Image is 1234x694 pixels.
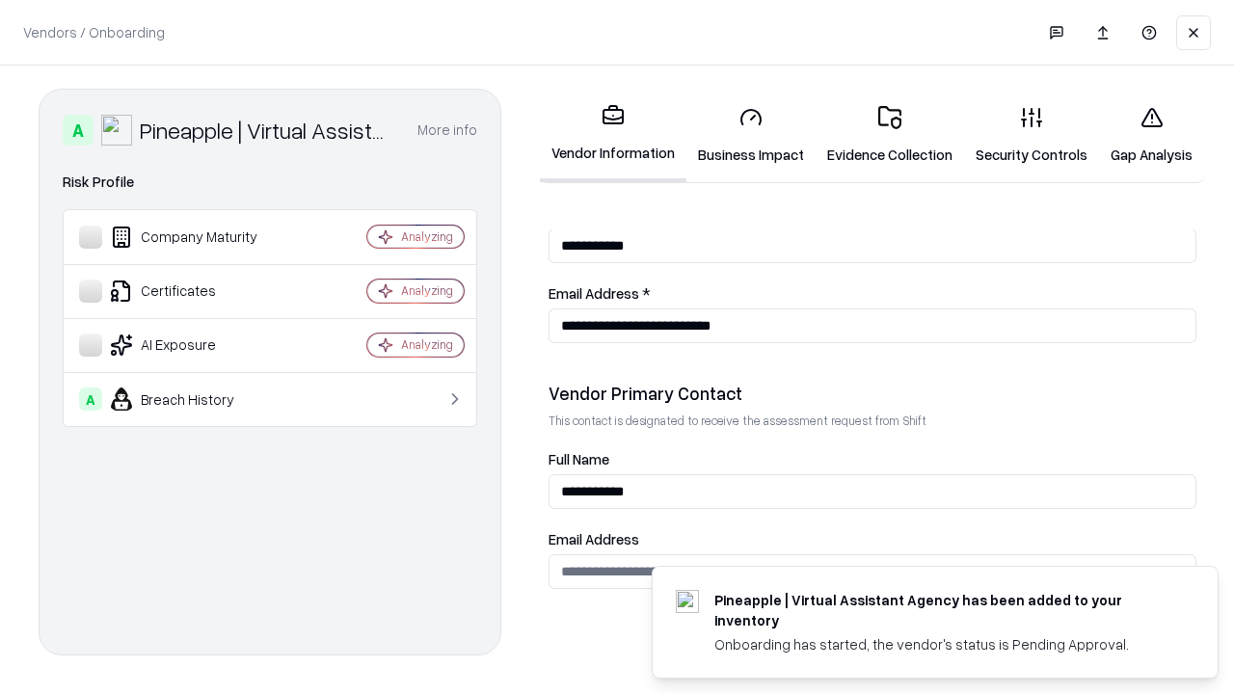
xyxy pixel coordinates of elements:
label: Email Address * [549,286,1196,301]
div: Vendor Primary Contact [549,382,1196,405]
div: Analyzing [401,336,453,353]
a: Evidence Collection [816,91,964,180]
div: Pineapple | Virtual Assistant Agency [140,115,394,146]
label: Full Name [549,452,1196,467]
div: Analyzing [401,228,453,245]
a: Security Controls [964,91,1099,180]
div: A [79,387,102,411]
div: AI Exposure [79,334,309,357]
img: trypineapple.com [676,590,699,613]
div: Certificates [79,280,309,303]
div: A [63,115,94,146]
div: Onboarding has started, the vendor's status is Pending Approval. [714,634,1171,654]
div: Breach History [79,387,309,411]
img: Pineapple | Virtual Assistant Agency [101,115,132,146]
a: Vendor Information [540,89,686,182]
p: Vendors / Onboarding [23,22,165,42]
button: More info [417,113,477,147]
a: Gap Analysis [1099,91,1204,180]
div: Pineapple | Virtual Assistant Agency has been added to your inventory [714,590,1171,630]
div: Risk Profile [63,171,477,194]
label: Email Address [549,532,1196,547]
p: This contact is designated to receive the assessment request from Shift [549,413,1196,429]
div: Company Maturity [79,226,309,249]
div: Analyzing [401,282,453,299]
a: Business Impact [686,91,816,180]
